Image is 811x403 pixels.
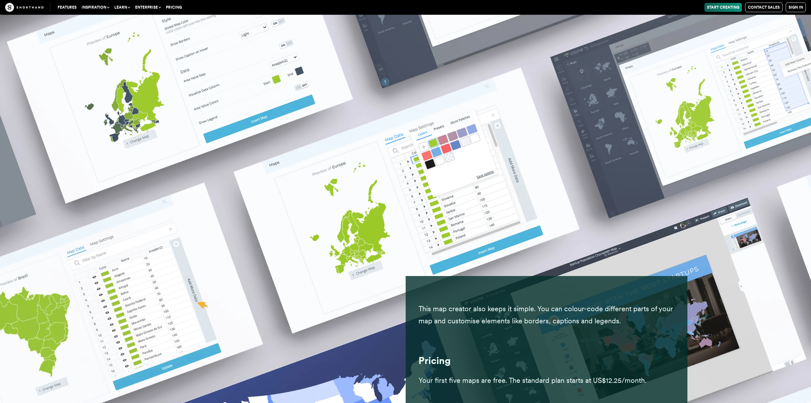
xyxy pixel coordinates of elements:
p: Your first five maps are free. The standard plan starts at US$12.25/month. [418,375,675,386]
a: Sign in [786,3,806,12]
button: Inspiration [79,3,112,12]
button: Learn [112,3,133,12]
button: Enterprise [133,3,163,12]
a: Pricing [163,3,184,12]
a: Contact Sales [745,3,783,12]
strong: Pricing [418,355,451,367]
img: The Craft [5,3,44,12]
a: Start Creating [704,3,742,12]
a: Features [55,3,79,12]
p: This map creator also keeps it simple. You can colour-code different parts of your map and custom... [418,303,675,327]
